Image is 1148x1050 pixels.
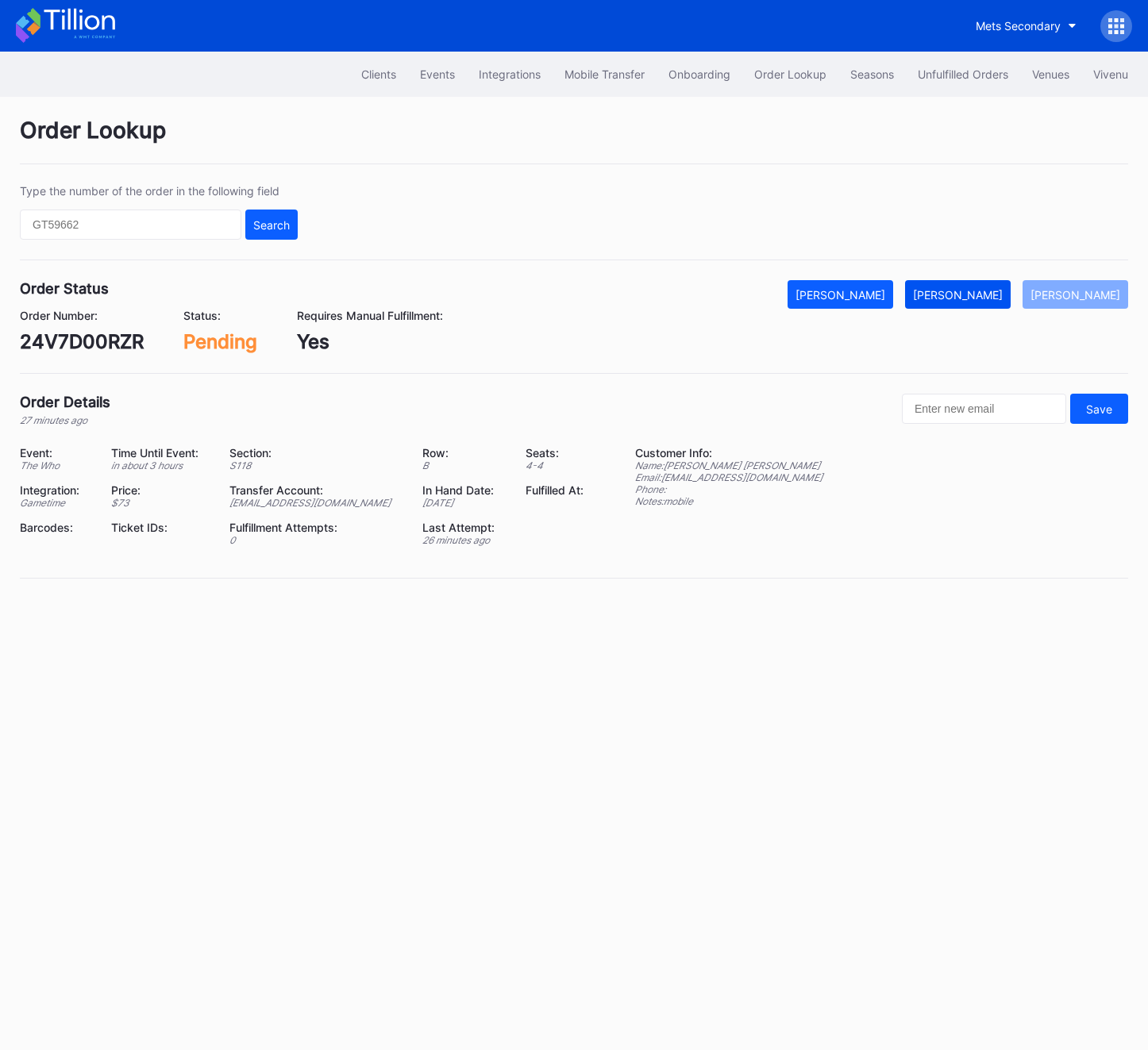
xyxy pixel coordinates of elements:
[111,521,210,534] div: Ticket IDs:
[20,483,91,497] div: Integration:
[111,483,210,497] div: Price:
[20,446,91,460] div: Event:
[297,309,443,322] div: Requires Manual Fulfillment:
[1081,60,1140,89] button: Vivenu
[526,446,595,460] div: Seats:
[788,280,893,309] button: [PERSON_NAME]
[902,394,1066,424] input: Enter new email
[1086,402,1112,416] div: Save
[229,521,403,534] div: Fulfillment Attempts:
[668,67,730,81] div: Onboarding
[20,521,91,534] div: Barcodes:
[20,330,144,353] div: 24V7D00RZR
[918,67,1008,81] div: Unfulfilled Orders
[976,19,1061,33] div: Mets Secondary
[1093,67,1128,81] div: Vivenu
[20,309,144,322] div: Order Number:
[553,60,657,89] button: Mobile Transfer
[408,60,467,89] button: Events
[635,483,822,495] div: Phone:
[20,117,1128,164] div: Order Lookup
[526,483,595,497] div: Fulfilled At:
[422,483,507,497] div: In Hand Date:
[420,67,455,81] div: Events
[111,497,210,509] div: $ 73
[20,497,91,509] div: Gametime
[422,534,507,546] div: 26 minutes ago
[422,497,507,509] div: [DATE]
[229,483,403,497] div: Transfer Account:
[635,460,822,471] div: Name: [PERSON_NAME] [PERSON_NAME]
[1032,67,1069,81] div: Venues
[229,534,403,546] div: 0
[111,460,210,471] div: in about 3 hours
[479,67,541,81] div: Integrations
[349,60,408,89] button: Clients
[253,218,290,232] div: Search
[635,446,822,460] div: Customer Info:
[20,184,298,198] div: Type the number of the order in the following field
[229,497,403,509] div: [EMAIL_ADDRESS][DOMAIN_NAME]
[1020,60,1081,89] button: Venues
[635,471,822,483] div: Email: [EMAIL_ADDRESS][DOMAIN_NAME]
[564,67,645,81] div: Mobile Transfer
[422,460,507,471] div: B
[1031,288,1120,302] div: [PERSON_NAME]
[422,521,507,534] div: Last Attempt:
[913,288,1003,302] div: [PERSON_NAME]
[20,210,241,240] input: GT59662
[1023,280,1128,309] button: [PERSON_NAME]
[20,394,110,410] div: Order Details
[422,446,507,460] div: Row:
[467,60,553,89] button: Integrations
[20,414,110,426] div: 27 minutes ago
[905,280,1011,309] button: [PERSON_NAME]
[796,288,885,302] div: [PERSON_NAME]
[838,60,906,89] button: Seasons
[20,460,91,471] div: The Who
[1070,394,1128,424] button: Save
[964,11,1088,40] button: Mets Secondary
[361,67,396,81] div: Clients
[742,60,838,89] button: Order Lookup
[657,60,742,89] button: Onboarding
[183,309,257,322] div: Status:
[20,280,109,297] div: Order Status
[297,330,443,353] div: Yes
[111,446,210,460] div: Time Until Event:
[245,210,298,240] button: Search
[635,495,822,507] div: Notes: mobile
[906,60,1020,89] button: Unfulfilled Orders
[229,460,403,471] div: S118
[183,330,257,353] div: Pending
[754,67,826,81] div: Order Lookup
[850,67,894,81] div: Seasons
[229,446,403,460] div: Section:
[526,460,595,471] div: 4 - 4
